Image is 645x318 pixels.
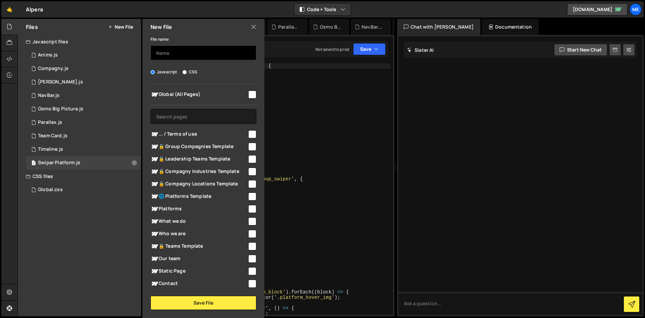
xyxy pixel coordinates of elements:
[26,102,141,116] div: 16285/44842.js
[150,280,247,288] span: Contact
[26,89,141,102] div: 16285/44885.js
[150,143,247,151] span: 🔒 Group Compagnies Template
[150,180,247,188] span: 🔒 Compagny Locations Template
[150,205,247,213] span: Platforms
[38,119,62,126] div: Parallax.js
[150,69,177,75] label: Javascript
[150,70,155,74] input: Javascript
[320,24,341,30] div: Osmo Big Picture.js
[315,46,349,52] div: Not saved to prod
[353,43,386,55] button: Save
[26,116,141,129] div: 16285/45492.js
[567,3,628,15] a: [DOMAIN_NAME]
[26,5,43,13] div: Alpera
[150,109,256,124] input: Search pages
[38,133,68,139] div: Team Card.js
[38,93,59,99] div: NavBar.js
[38,52,58,58] div: Anims.js
[150,267,247,275] span: Static Page
[18,170,141,183] div: CSS files
[26,143,141,156] div: 16285/44875.js
[38,66,69,72] div: Compagny.js
[182,70,187,74] input: CSS
[150,217,247,225] span: What we do
[26,75,141,89] div: 16285/45494.js
[26,129,141,143] div: 16285/43939.js
[150,296,256,310] button: Save File
[150,23,172,31] h2: New File
[150,36,169,43] label: File name
[397,19,480,35] div: Chat with [PERSON_NAME]
[26,23,38,31] h2: Files
[26,62,141,75] div: 16285/44080.js
[38,79,83,85] div: [PERSON_NAME].js
[150,45,256,60] input: Name
[150,91,247,99] span: Global (All Pages)
[278,24,300,30] div: Parallax.js
[361,24,383,30] div: NavBar.js
[554,44,607,56] button: Start new chat
[18,35,141,48] div: Javascript files
[150,255,247,263] span: Our team
[182,69,197,75] label: CSS
[150,168,247,176] span: 🔒 Compagny Industries Template
[32,161,36,166] span: 1
[38,187,63,193] div: Global.css
[630,3,642,15] a: Me
[38,160,80,166] div: Swiper Platform.js
[26,48,141,62] div: 16285/44894.js
[150,155,247,163] span: 🔒 Leadership Teams Template
[294,3,351,15] button: Code + Tools
[150,242,247,250] span: 🔒 Teams Template
[38,106,83,112] div: Osmo Big Picture.js
[150,230,247,238] span: Who we are
[38,146,63,152] div: Timeline.js
[26,183,141,197] div: 16285/43940.css
[482,19,539,35] div: Documentation
[407,47,434,53] h2: Slater AI
[150,192,247,201] span: 🌐 Platforms Template
[150,130,247,138] span: ... / Terms of use
[26,156,141,170] div: 16285/43961.js
[108,24,133,30] button: New File
[1,1,18,17] a: 🤙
